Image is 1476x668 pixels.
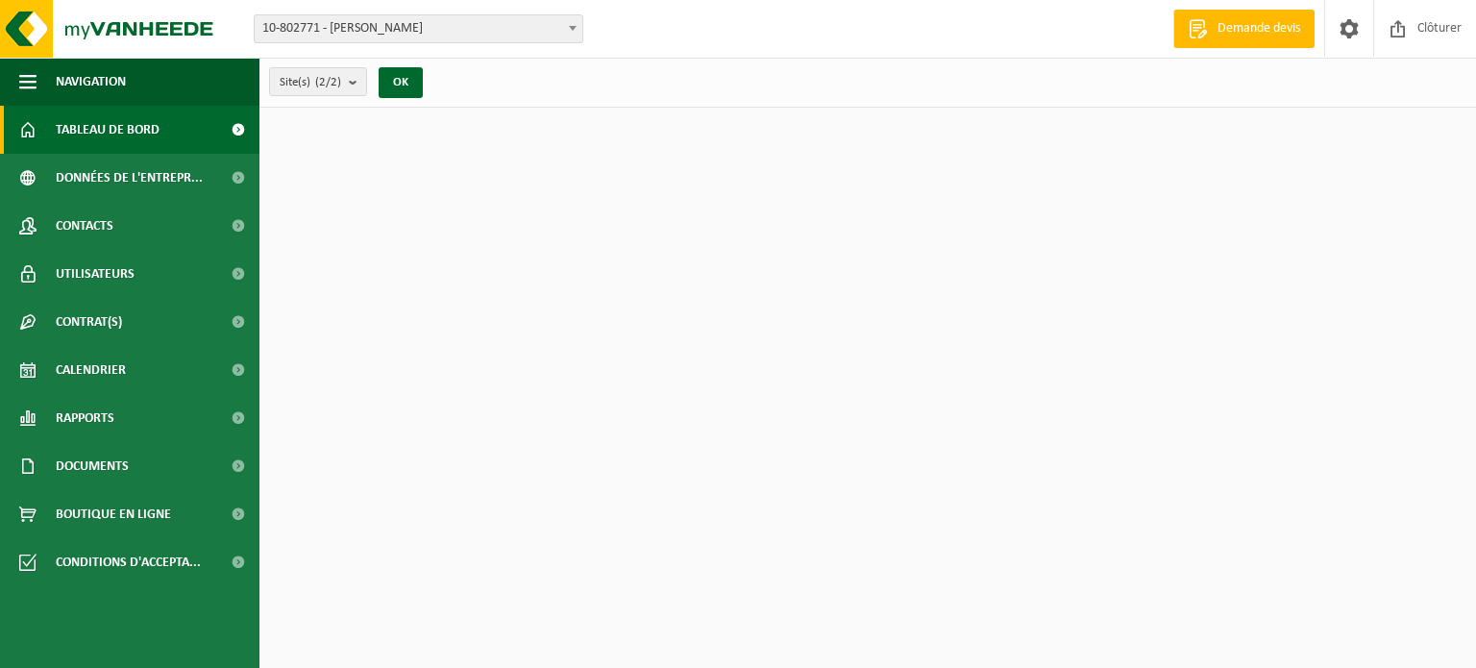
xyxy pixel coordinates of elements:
a: Demande devis [1173,10,1315,48]
span: 10-802771 - PEETERS CEDRIC - BONCELLES [254,14,583,43]
span: Boutique en ligne [56,490,171,538]
span: Rapports [56,394,114,442]
span: Documents [56,442,129,490]
span: 10-802771 - PEETERS CEDRIC - BONCELLES [255,15,582,42]
span: Navigation [56,58,126,106]
count: (2/2) [315,76,341,88]
span: Contrat(s) [56,298,122,346]
button: Site(s)(2/2) [269,67,367,96]
span: Site(s) [280,68,341,97]
span: Demande devis [1213,19,1305,38]
span: Utilisateurs [56,250,135,298]
span: Données de l'entrepr... [56,154,203,202]
span: Contacts [56,202,113,250]
span: Conditions d'accepta... [56,538,201,586]
span: Tableau de bord [56,106,160,154]
span: Calendrier [56,346,126,394]
button: OK [379,67,423,98]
